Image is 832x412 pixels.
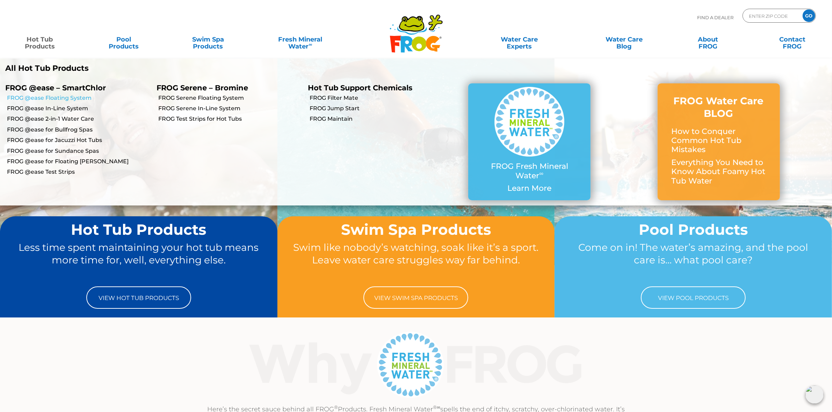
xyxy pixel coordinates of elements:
a: AboutFROG [675,32,741,46]
sup: ®∞ [433,404,440,410]
p: Swim like nobody’s watching, soak like it’s a sport. Leave water care struggles way far behind. [291,241,542,279]
a: PoolProducts [91,32,157,46]
a: Hot TubProducts [7,32,72,46]
sup: ∞ [539,170,543,177]
p: FROG Serene – Bromine [157,83,297,92]
a: Swim SpaProducts [175,32,241,46]
a: FROG Jump Start [310,105,454,112]
a: All Hot Tub Products [5,64,411,73]
a: FROG @ease for Bullfrog Spas [7,126,151,134]
h2: Pool Products [568,222,819,238]
a: Water CareExperts [466,32,572,46]
p: FROG @ease – SmartChlor [5,83,146,92]
h2: Swim Spa Products [291,222,542,238]
a: ContactFROG [760,32,825,46]
a: FROG Filter Mate [310,94,454,102]
img: Why Frog [236,330,596,399]
a: FROG Fresh Mineral Water∞ Learn More [482,87,577,196]
p: FROG Fresh Mineral Water [482,162,577,180]
img: openIcon [805,385,824,404]
p: Less time spent maintaining your hot tub means more time for, well, everything else. [13,241,264,279]
p: Everything You Need to Know About Foamy Hot Tub Water [672,158,766,186]
a: FROG @ease Floating System [7,94,151,102]
a: FROG Serene In-Line System [158,105,303,112]
input: Zip Code Form [748,11,795,21]
a: FROG @ease for Sundance Spas [7,147,151,155]
p: How to Conquer Common Hot Tub Mistakes [672,127,766,155]
a: Fresh MineralWater∞ [259,32,341,46]
p: Learn More [482,184,577,193]
a: FROG @ease 2-in-1 Water Care [7,115,151,123]
p: Hot Tub Support Chemicals [308,83,449,92]
a: View Swim Spa Products [363,286,468,309]
sup: ® [334,404,338,410]
a: FROG Water Care BLOG How to Conquer Common Hot Tub Mistakes Everything You Need to Know About Foa... [672,95,766,189]
a: FROG Maintain [310,115,454,123]
p: Find A Dealer [697,9,733,26]
a: FROG @ease for Floating [PERSON_NAME] [7,158,151,165]
a: FROG Test Strips for Hot Tubs [158,115,303,123]
a: View Hot Tub Products [86,286,191,309]
h2: Hot Tub Products [13,222,264,238]
a: FROG @ease for Jacuzzi Hot Tubs [7,136,151,144]
a: FROG @ease In-Line System [7,105,151,112]
h3: FROG Water Care BLOG [672,95,766,120]
a: FROG Serene Floating System [158,94,303,102]
input: GO [803,9,815,22]
p: Come on in! The water’s amazing, and the pool care is… what pool care? [568,241,819,279]
sup: ∞ [309,42,312,47]
a: View Pool Products [641,286,746,309]
a: Water CareBlog [591,32,657,46]
a: FROG @ease Test Strips [7,168,151,176]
